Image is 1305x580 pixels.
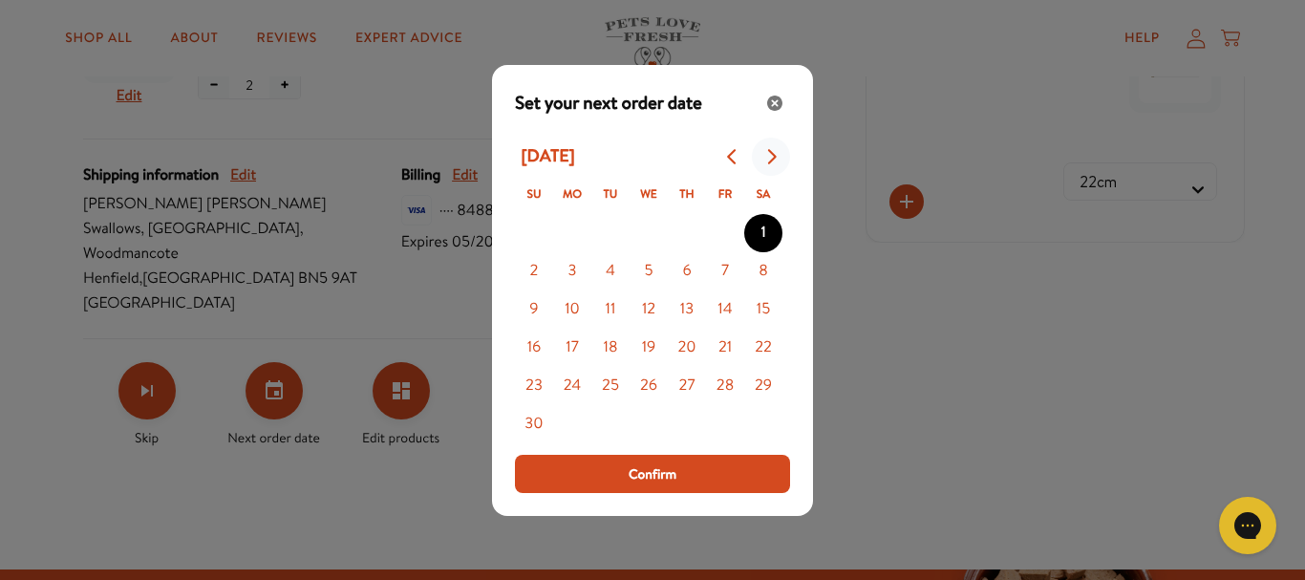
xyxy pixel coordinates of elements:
[630,252,668,290] button: 5
[668,252,706,290] button: 6
[591,367,630,405] button: 25
[744,214,782,252] button: 1
[668,329,706,367] button: 20
[515,329,553,367] button: 16
[744,176,782,214] th: Saturday
[714,138,752,176] button: Go to previous month
[515,455,790,493] button: Process subscription date change
[515,290,553,329] button: 9
[591,176,630,214] th: Tuesday
[744,367,782,405] button: 29
[553,329,591,367] button: 17
[706,252,744,290] button: 7
[744,290,782,329] button: 15
[630,176,668,214] th: Wednesday
[668,290,706,329] button: 13
[553,367,591,405] button: 24
[706,367,744,405] button: 28
[668,367,706,405] button: 27
[591,252,630,290] button: 4
[515,90,702,117] span: Set your next order date
[515,367,553,405] button: 23
[553,290,591,329] button: 10
[591,290,630,329] button: 11
[630,290,668,329] button: 12
[744,252,782,290] button: 8
[515,405,553,443] button: 30
[668,176,706,214] th: Thursday
[759,88,790,118] button: Close
[1209,490,1286,561] iframe: Gorgias live chat messenger
[591,329,630,367] button: 18
[630,329,668,367] button: 19
[630,367,668,405] button: 26
[744,329,782,367] button: 22
[515,252,553,290] button: 2
[629,463,676,484] span: Confirm
[706,329,744,367] button: 21
[706,290,744,329] button: 14
[553,252,591,290] button: 3
[752,138,790,176] button: Go to next month
[706,176,744,214] th: Friday
[553,176,591,214] th: Monday
[515,140,581,173] div: [DATE]
[515,176,553,214] th: Sunday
